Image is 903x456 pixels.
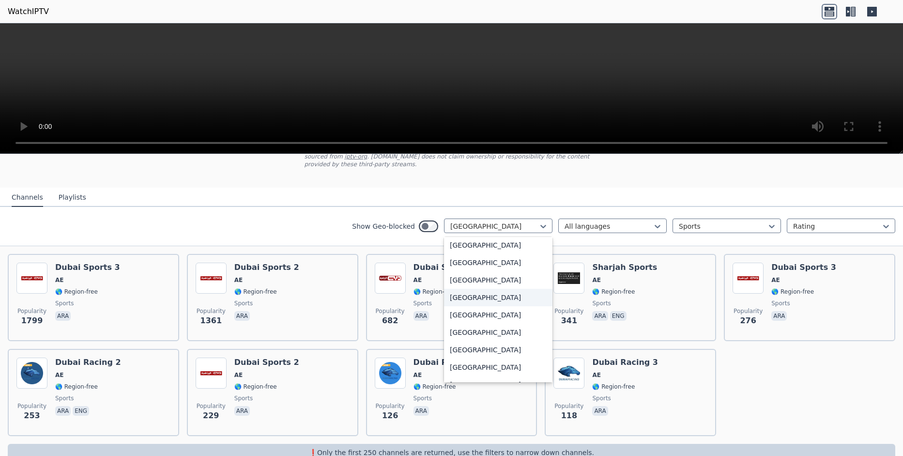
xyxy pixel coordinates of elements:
[352,221,415,231] label: Show Geo-blocked
[771,276,780,284] span: AE
[197,402,226,410] span: Popularity
[305,145,599,168] p: [DOMAIN_NAME] does not host or serve any video content directly. All streams available here are s...
[55,406,71,416] p: ara
[234,358,299,367] h6: Dubai Sports 2
[553,263,584,294] img: Sharjah Sports
[234,276,243,284] span: AE
[376,307,405,315] span: Popularity
[234,383,277,391] span: 🌎 Region-free
[592,358,658,367] h6: Dubai Racing 3
[413,394,432,402] span: sports
[17,307,46,315] span: Popularity
[234,406,250,416] p: ara
[592,288,635,296] span: 🌎 Region-free
[413,311,429,321] p: ara
[413,288,456,296] span: 🌎 Region-free
[234,263,299,272] h6: Dubai Sports 2
[345,153,367,160] a: iptv-org
[554,307,583,315] span: Popularity
[444,289,552,306] div: [GEOGRAPHIC_DATA]
[592,263,657,272] h6: Sharjah Sports
[55,371,63,379] span: AE
[55,383,98,391] span: 🌎 Region-free
[234,299,253,307] span: sports
[444,271,552,289] div: [GEOGRAPHIC_DATA]
[554,402,583,410] span: Popularity
[16,358,47,389] img: Dubai Racing 2
[733,263,764,294] img: Dubai Sports 3
[413,371,422,379] span: AE
[444,359,552,376] div: [GEOGRAPHIC_DATA]
[375,263,406,294] img: Dubai Sports 1
[771,311,787,321] p: ara
[203,410,219,422] span: 229
[592,394,611,402] span: sports
[24,410,40,422] span: 253
[197,307,226,315] span: Popularity
[55,263,120,272] h6: Dubai Sports 3
[592,383,635,391] span: 🌎 Region-free
[553,358,584,389] img: Dubai Racing 3
[740,315,756,327] span: 276
[592,276,600,284] span: AE
[561,410,577,422] span: 118
[16,263,47,294] img: Dubai Sports 3
[592,371,600,379] span: AE
[771,299,790,307] span: sports
[444,324,552,341] div: [GEOGRAPHIC_DATA]
[8,6,49,17] a: WatchIPTV
[382,315,398,327] span: 682
[55,276,63,284] span: AE
[444,376,552,393] div: [GEOGRAPHIC_DATA]
[771,288,814,296] span: 🌎 Region-free
[561,315,577,327] span: 341
[444,306,552,324] div: [GEOGRAPHIC_DATA]
[59,189,86,207] button: Playlists
[444,254,552,271] div: [GEOGRAPHIC_DATA]
[610,311,627,321] p: eng
[375,358,406,389] img: Dubai Racing
[234,311,250,321] p: ara
[771,263,836,272] h6: Dubai Sports 3
[413,299,432,307] span: sports
[234,371,243,379] span: AE
[200,315,222,327] span: 1361
[55,288,98,296] span: 🌎 Region-free
[196,358,227,389] img: Dubai Sports 2
[413,263,478,272] h6: Dubai Sports 1
[382,410,398,422] span: 126
[55,358,121,367] h6: Dubai Racing 2
[592,299,611,307] span: sports
[413,406,429,416] p: ara
[55,394,74,402] span: sports
[413,276,422,284] span: AE
[17,402,46,410] span: Popularity
[21,315,43,327] span: 1799
[413,358,471,367] h6: Dubai Racing
[12,189,43,207] button: Channels
[376,402,405,410] span: Popularity
[196,263,227,294] img: Dubai Sports 2
[55,299,74,307] span: sports
[413,383,456,391] span: 🌎 Region-free
[444,341,552,359] div: [GEOGRAPHIC_DATA]
[592,311,608,321] p: ara
[73,406,89,416] p: eng
[734,307,763,315] span: Popularity
[592,406,608,416] p: ara
[444,236,552,254] div: [GEOGRAPHIC_DATA]
[55,311,71,321] p: ara
[234,394,253,402] span: sports
[234,288,277,296] span: 🌎 Region-free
